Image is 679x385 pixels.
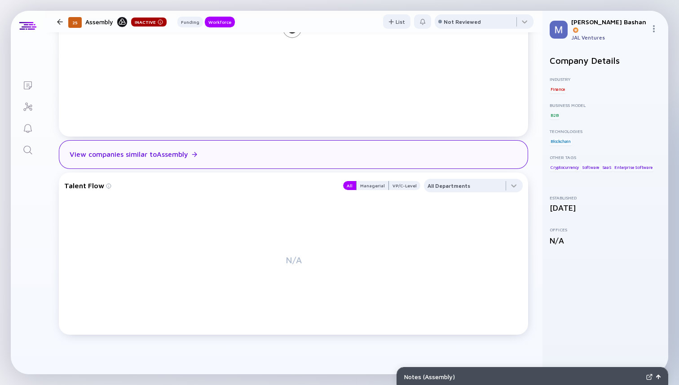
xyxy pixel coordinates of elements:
div: Talent Flow [64,179,334,192]
div: [DATE] [550,203,661,212]
div: View companies similar to Assembly [70,150,188,158]
button: Funding [177,17,203,27]
div: B2B [550,111,559,119]
div: Cryptocurrency [550,163,580,172]
div: List [383,15,410,29]
button: List [383,14,410,29]
div: JAL Ventures [571,34,647,41]
div: Inactive [131,18,167,27]
div: SaaS [601,163,613,172]
button: All [343,181,356,190]
div: Business Model [550,102,661,108]
div: Managerial [357,181,388,190]
a: Investor Map [11,95,44,117]
div: Funding [177,18,203,27]
div: Assembly [85,16,167,27]
div: N/A [550,236,661,245]
div: Notes ( Assembly ) [404,373,643,381]
div: Industry [550,76,661,82]
button: Workforce [205,17,235,27]
img: Menu [650,25,657,32]
img: Miriam Profile Picture [550,21,568,39]
button: VP/C-Level [389,181,420,190]
img: Expand Notes [646,374,653,380]
div: Blockchain [550,137,572,146]
div: Workforce [205,18,235,27]
h2: Company Details [550,55,661,66]
div: Technologies [550,128,661,134]
a: Search [11,138,44,160]
div: Offices [550,227,661,232]
button: Managerial [356,181,389,190]
a: Reminders [11,117,44,138]
div: Other Tags [550,155,661,160]
div: [PERSON_NAME] Bashan [571,18,647,33]
div: N/A [64,192,523,327]
img: Open Notes [656,375,661,379]
div: Enterprise Software [613,163,653,172]
div: Established [550,195,661,200]
a: Lists [11,74,44,95]
div: Software [581,163,600,172]
div: Not Reviewed [444,18,481,25]
div: Finance [550,84,566,93]
div: 25 [68,17,82,28]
